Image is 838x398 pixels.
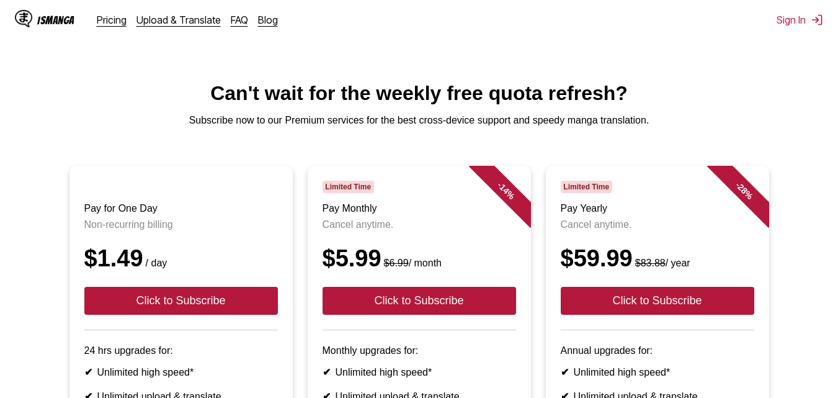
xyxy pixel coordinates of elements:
button: Click to Subscribe [561,287,754,315]
li: Unlimited high speed* [561,366,754,378]
small: / month [381,258,442,268]
b: ✔ [561,367,569,378]
h3: Pay Yearly [561,203,754,214]
p: Subscribe now to our Premium services for the best cross-device support and speedy manga translat... [10,115,828,126]
button: Sign In [777,14,823,26]
a: FAQ [231,14,248,26]
a: Pricing [97,14,127,26]
s: $83.88 [635,258,666,268]
p: Cancel anytime. [323,219,516,230]
p: Cancel anytime. [561,219,754,230]
a: Blog [258,14,278,26]
div: IsManga [37,14,74,26]
span: Limited Time [561,181,612,193]
div: $59.99 [561,245,754,272]
button: Click to Subscribe [84,287,278,315]
div: $1.49 [84,245,278,272]
button: Click to Subscribe [323,287,516,315]
h3: Pay for One Day [84,203,278,214]
div: - 14 % [468,153,543,228]
b: ✔ [84,367,92,378]
a: Upload & Translate [136,14,221,26]
a: IsManga LogoIsManga [15,10,97,30]
h3: Pay Monthly [323,203,516,214]
div: - 28 % [707,153,781,228]
p: Annual upgrades for: [561,345,754,356]
s: $6.99 [384,258,409,268]
small: / day [143,258,167,268]
span: Limited Time [323,181,374,193]
li: Unlimited high speed* [323,366,516,378]
b: ✔ [323,367,331,378]
img: Sign out [811,14,823,26]
li: Unlimited high speed* [84,366,278,378]
p: Non-recurring billing [84,219,278,230]
img: IsManga Logo [15,10,32,27]
p: Monthly upgrades for: [323,345,516,356]
small: / year [633,258,690,268]
p: 24 hrs upgrades for: [84,345,278,356]
div: $5.99 [323,245,516,272]
h1: Can't wait for the weekly free quota refresh? [10,82,828,105]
